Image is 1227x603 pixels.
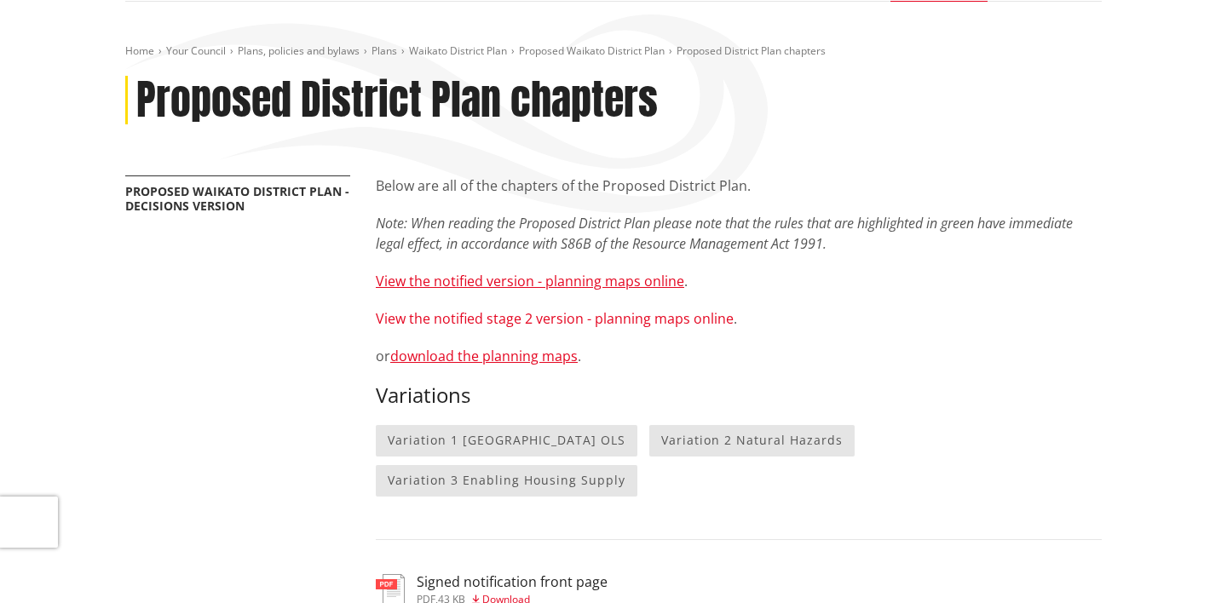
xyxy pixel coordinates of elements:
a: download the planning maps [390,347,578,365]
a: Plans [372,43,397,58]
h1: Proposed District Plan chapters [136,76,658,125]
a: View the notified stage 2 version - planning maps online [376,309,734,328]
p: . [376,271,1102,291]
a: Proposed Waikato District Plan - Decisions Version [125,183,349,214]
a: Waikato District Plan [409,43,507,58]
a: Variation 3 Enabling Housing Supply [376,465,637,497]
a: Your Council [166,43,226,58]
h3: Variations [376,383,1102,408]
nav: breadcrumb [125,44,1102,59]
a: Variation 1 [GEOGRAPHIC_DATA] OLS [376,425,637,457]
a: View the notified version - planning maps online [376,272,684,290]
em: Note: When reading the Proposed District Plan please note that the rules that are highlighted in ... [376,214,1073,253]
iframe: Messenger Launcher [1149,531,1210,593]
p: . [376,308,1102,329]
a: Plans, policies and bylaws [238,43,360,58]
a: Home [125,43,154,58]
a: Variation 2 Natural Hazards [649,425,855,457]
p: Below are all of the chapters of the Proposed District Plan. [376,175,1102,196]
p: or . [376,346,1102,366]
span: Proposed District Plan chapters [677,43,826,58]
h3: Signed notification front page [417,574,608,590]
a: Proposed Waikato District Plan [519,43,665,58]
